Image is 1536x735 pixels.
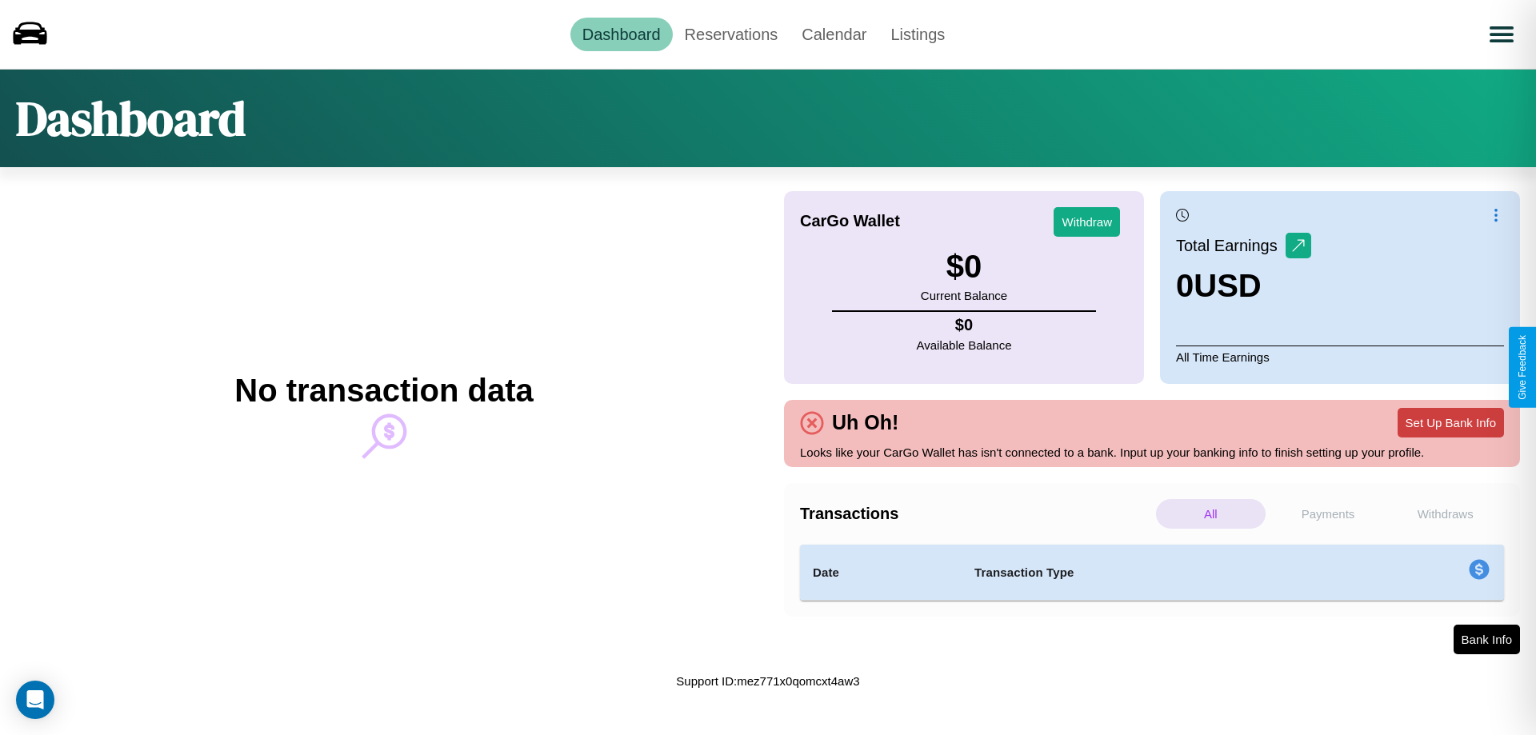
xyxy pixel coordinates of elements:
[1176,346,1504,368] p: All Time Earnings
[1517,335,1528,400] div: Give Feedback
[921,285,1007,306] p: Current Balance
[1176,231,1286,260] p: Total Earnings
[921,249,1007,285] h3: $ 0
[917,334,1012,356] p: Available Balance
[1390,499,1500,529] p: Withdraws
[1176,268,1311,304] h3: 0 USD
[974,563,1338,582] h4: Transaction Type
[878,18,957,51] a: Listings
[1156,499,1266,529] p: All
[1479,12,1524,57] button: Open menu
[16,86,246,151] h1: Dashboard
[800,505,1152,523] h4: Transactions
[824,411,906,434] h4: Uh Oh!
[1398,408,1504,437] button: Set Up Bank Info
[1454,625,1520,654] button: Bank Info
[676,670,859,692] p: Support ID: mez771x0qomcxt4aw3
[800,212,900,230] h4: CarGo Wallet
[790,18,878,51] a: Calendar
[800,545,1504,601] table: simple table
[1274,499,1383,529] p: Payments
[800,441,1504,463] p: Looks like your CarGo Wallet has isn't connected to a bank. Input up your banking info to finish ...
[673,18,790,51] a: Reservations
[917,316,1012,334] h4: $ 0
[570,18,673,51] a: Dashboard
[16,681,54,719] div: Open Intercom Messenger
[813,563,949,582] h4: Date
[234,373,533,409] h2: No transaction data
[1054,207,1120,237] button: Withdraw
